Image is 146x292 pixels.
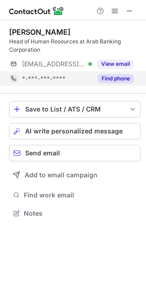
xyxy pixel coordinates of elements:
[25,149,60,157] span: Send email
[25,106,124,113] div: Save to List / ATS / CRM
[9,189,141,202] button: Find work email
[97,59,134,69] button: Reveal Button
[9,145,141,161] button: Send email
[97,74,134,83] button: Reveal Button
[9,101,141,117] button: save-profile-one-click
[9,123,141,139] button: AI write personalized message
[22,60,85,68] span: [EMAIL_ADDRESS][DOMAIN_NAME]
[25,171,97,179] span: Add to email campaign
[24,191,137,199] span: Find work email
[9,207,141,220] button: Notes
[9,5,64,16] img: ContactOut v5.3.10
[24,209,137,218] span: Notes
[25,127,123,135] span: AI write personalized message
[9,167,141,183] button: Add to email campaign
[9,27,70,37] div: [PERSON_NAME]
[9,37,141,54] div: Head of Human Resources at Arab Banking Corporation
